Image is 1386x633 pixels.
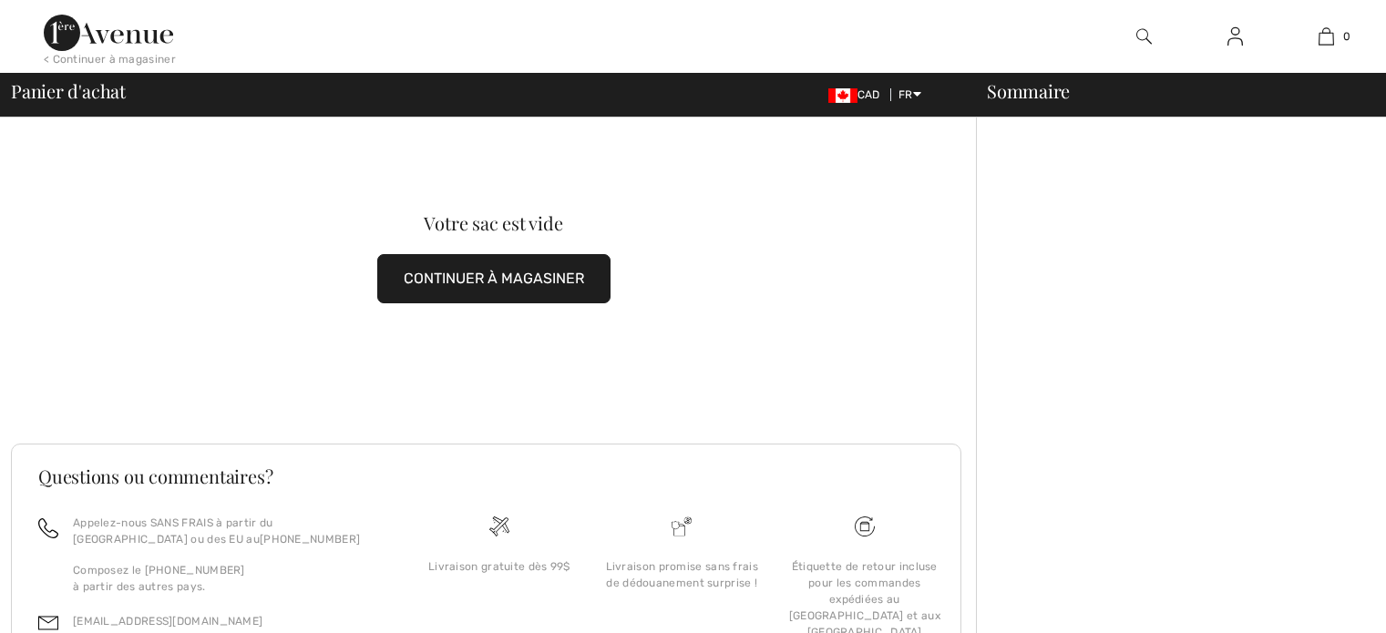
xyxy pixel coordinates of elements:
div: < Continuer à magasiner [44,51,176,67]
img: Livraison gratuite dès 99$ [855,516,875,536]
p: Appelez-nous SANS FRAIS à partir du [GEOGRAPHIC_DATA] ou des EU au [73,515,386,547]
div: Livraison gratuite dès 99$ [423,558,576,575]
img: recherche [1136,26,1152,47]
button: CONTINUER À MAGASINER [377,254,611,303]
p: Composez le [PHONE_NUMBER] à partir des autres pays. [73,562,386,595]
a: [EMAIL_ADDRESS][DOMAIN_NAME] [73,615,262,628]
img: Livraison gratuite dès 99$ [489,516,509,536]
h3: Questions ou commentaires? [38,467,934,485]
img: Mes infos [1227,26,1243,47]
div: Sommaire [965,82,1375,100]
a: Se connecter [1213,26,1258,48]
img: Livraison promise sans frais de dédouanement surprise&nbsp;! [672,516,692,536]
img: Canadian Dollar [828,88,857,103]
img: email [38,613,58,633]
span: CAD [828,88,888,101]
div: Votre sac est vide [59,214,928,232]
span: FR [898,88,921,101]
img: call [38,518,58,538]
img: 1ère Avenue [44,15,173,51]
img: Mon panier [1319,26,1334,47]
span: 0 [1343,28,1350,45]
a: 0 [1281,26,1371,47]
a: [PHONE_NUMBER] [260,533,360,546]
span: Panier d'achat [11,82,126,100]
div: Livraison promise sans frais de dédouanement surprise ! [605,558,758,591]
